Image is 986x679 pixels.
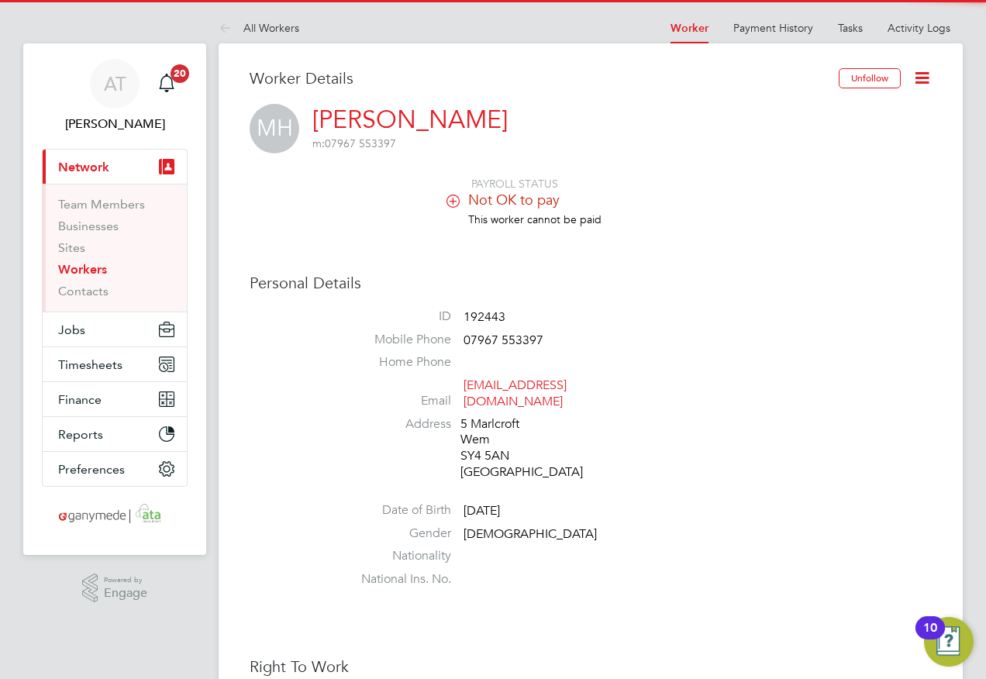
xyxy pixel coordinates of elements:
div: 5 Marlcroft Wem SY4 5AN [GEOGRAPHIC_DATA] [460,416,608,481]
label: Address [343,416,451,433]
button: Network [43,150,187,184]
span: Powered by [104,574,147,587]
h3: Worker Details [250,68,839,88]
a: Contacts [58,284,109,298]
label: Nationality [343,548,451,564]
div: Network [43,184,187,312]
span: This worker cannot be paid [468,212,602,226]
a: Go to home page [42,502,188,527]
label: National Ins. No. [343,571,451,588]
button: Unfollow [839,68,901,88]
span: [DATE] [464,503,500,519]
label: Mobile Phone [343,332,451,348]
a: Workers [58,262,107,277]
span: PAYROLL STATUS [471,177,558,191]
a: AT[PERSON_NAME] [42,59,188,133]
span: AT [104,74,126,94]
button: Timesheets [43,347,187,381]
span: m: [312,136,325,150]
button: Preferences [43,452,187,486]
label: ID [343,308,451,325]
span: Finance [58,392,102,407]
a: All Workers [219,21,299,35]
a: Businesses [58,219,119,233]
span: 192443 [464,309,505,325]
span: 07967 553397 [464,333,543,348]
span: Jobs [58,322,85,337]
span: 07967 553397 [312,136,396,150]
button: Jobs [43,312,187,346]
a: Activity Logs [888,21,950,35]
label: Gender [343,526,451,542]
label: Date of Birth [343,502,451,519]
span: Reports [58,427,103,442]
span: Timesheets [58,357,122,372]
span: [DEMOGRAPHIC_DATA] [464,526,597,542]
a: Worker [671,22,708,35]
h3: Personal Details [250,273,932,293]
a: Team Members [58,197,145,212]
label: Home Phone [343,354,451,371]
span: Angie Taylor [42,115,188,133]
span: Network [58,160,109,174]
span: Not OK to pay [468,191,560,209]
button: Reports [43,417,187,451]
a: Sites [58,240,85,255]
span: MH [250,104,299,153]
span: Engage [104,587,147,600]
button: Finance [43,382,187,416]
a: 20 [151,59,182,109]
a: [EMAIL_ADDRESS][DOMAIN_NAME] [464,377,567,409]
span: 20 [171,64,189,83]
label: Email [343,393,451,409]
button: Open Resource Center, 10 new notifications [924,617,974,667]
span: Preferences [58,462,125,477]
div: 10 [923,628,937,648]
h3: Right To Work [250,657,932,677]
a: [PERSON_NAME] [312,105,508,135]
nav: Main navigation [23,43,206,555]
a: Powered byEngage [82,574,148,603]
a: Payment History [733,21,813,35]
img: ganymedesolutions-logo-retina.png [54,502,176,527]
a: Tasks [838,21,863,35]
